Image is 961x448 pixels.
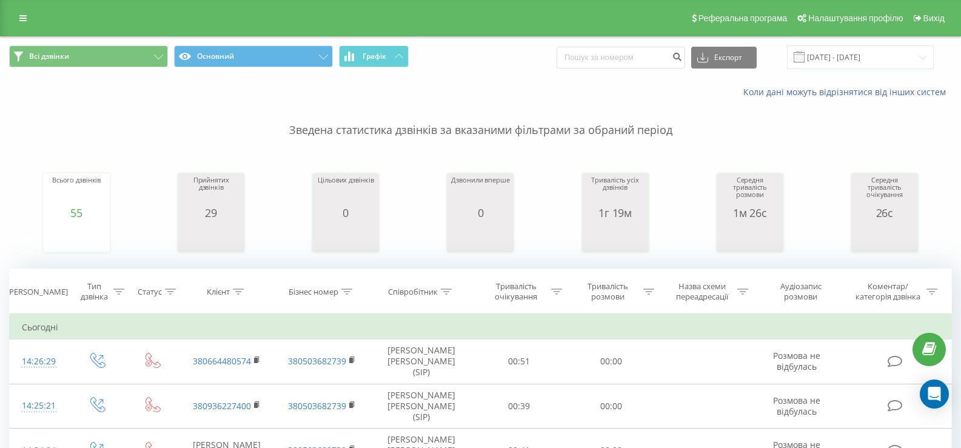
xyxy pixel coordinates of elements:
span: Графік [363,52,386,61]
div: 14:25:21 [22,394,56,418]
div: Прийнятих дзвінків [181,176,241,207]
div: 0 [451,207,509,219]
span: Реферальна програма [698,13,788,23]
div: 1г 19м [585,207,646,219]
div: Клієнт [207,287,230,297]
div: Тип дзвінка [79,281,110,302]
span: Розмова не відбулась [773,395,820,417]
button: Всі дзвінки [9,45,168,67]
td: [PERSON_NAME] [PERSON_NAME] (SIP) [370,339,473,384]
span: Розмова не відбулась [773,350,820,372]
p: Зведена статистика дзвінків за вказаними фільтрами за обраний період [9,98,952,138]
span: Налаштування профілю [808,13,903,23]
div: Тривалість розмови [576,281,640,302]
span: Вихід [923,13,945,23]
div: Всього дзвінків [52,176,101,207]
button: Основний [174,45,333,67]
td: 00:39 [473,384,565,429]
div: Дзвонили вперше [451,176,509,207]
td: [PERSON_NAME] [PERSON_NAME] (SIP) [370,384,473,429]
td: 00:00 [565,339,657,384]
span: Всі дзвінки [29,52,69,61]
a: Коли дані можуть відрізнятися вiд інших систем [743,86,952,98]
a: 380503682739 [288,355,346,367]
div: 29 [181,207,241,219]
input: Пошук за номером [557,47,685,69]
button: Експорт [691,47,757,69]
td: 00:51 [473,339,565,384]
div: [PERSON_NAME] [7,287,68,297]
a: 380936227400 [193,400,251,412]
div: 14:26:29 [22,350,56,373]
a: 380503682739 [288,400,346,412]
a: 380664480574 [193,355,251,367]
div: Середня тривалість очікування [854,176,915,207]
td: Сьогодні [10,315,952,339]
div: 55 [52,207,101,219]
div: Співробітник [388,287,438,297]
div: Тривалість усіх дзвінків [585,176,646,207]
div: 1м 26с [720,207,780,219]
button: Графік [339,45,409,67]
div: Коментар/категорія дзвінка [852,281,923,302]
div: Статус [138,287,162,297]
div: Open Intercom Messenger [920,379,949,409]
div: Бізнес номер [289,287,338,297]
div: Середня тривалість розмови [720,176,780,207]
div: Тривалість очікування [484,281,548,302]
div: 26с [854,207,915,219]
div: Цільових дзвінків [318,176,373,207]
div: Назва схеми переадресації [669,281,734,302]
div: 0 [318,207,373,219]
td: 00:00 [565,384,657,429]
div: Аудіозапис розмови [763,281,838,302]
